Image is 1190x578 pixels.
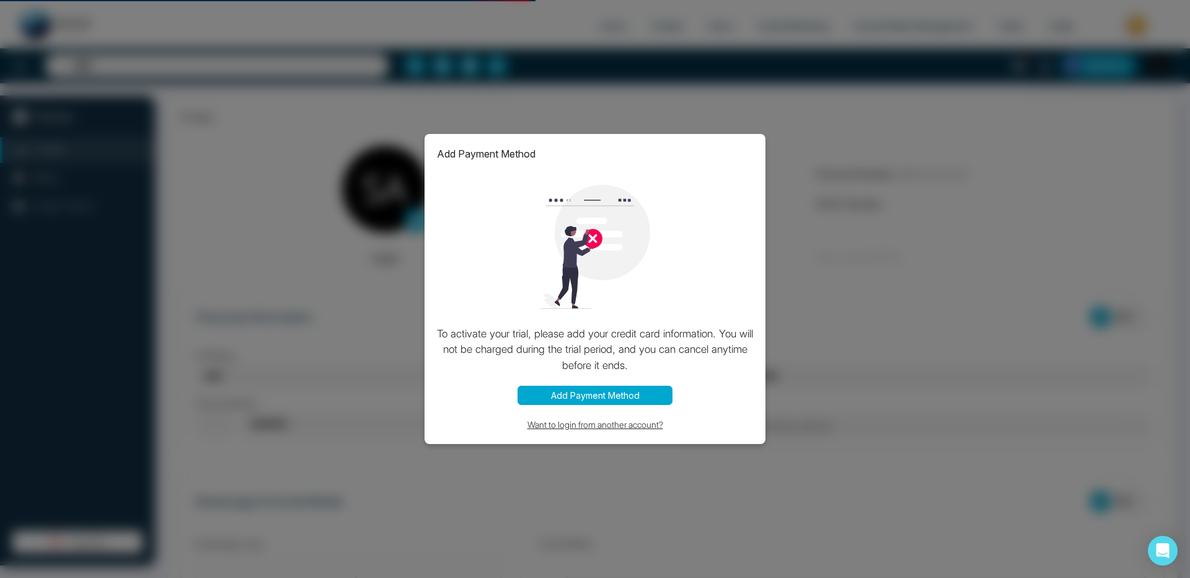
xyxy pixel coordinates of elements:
button: Add Payment Method [518,386,672,405]
p: Add Payment Method [437,146,535,161]
img: loading [533,185,657,309]
p: To activate your trial, please add your credit card information. You will not be charged during t... [437,326,753,374]
button: Want to login from another account? [437,417,753,432]
div: Open Intercom Messenger [1148,536,1178,566]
